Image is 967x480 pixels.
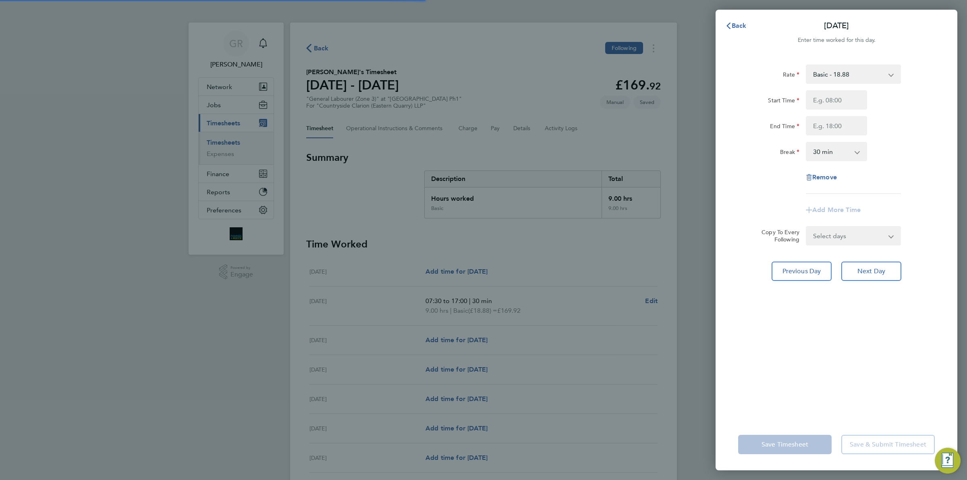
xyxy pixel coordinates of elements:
[770,123,799,132] label: End Time
[755,229,799,243] label: Copy To Every Following
[716,35,957,45] div: Enter time worked for this day.
[772,262,832,281] button: Previous Day
[768,97,799,106] label: Start Time
[806,174,837,181] button: Remove
[782,267,821,275] span: Previous Day
[857,267,885,275] span: Next Day
[783,71,799,81] label: Rate
[732,22,747,29] span: Back
[806,116,867,135] input: E.g. 18:00
[824,20,849,31] p: [DATE]
[780,148,799,158] label: Break
[935,448,961,474] button: Engage Resource Center
[841,262,901,281] button: Next Day
[812,173,837,181] span: Remove
[717,18,755,34] button: Back
[806,90,867,110] input: E.g. 08:00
